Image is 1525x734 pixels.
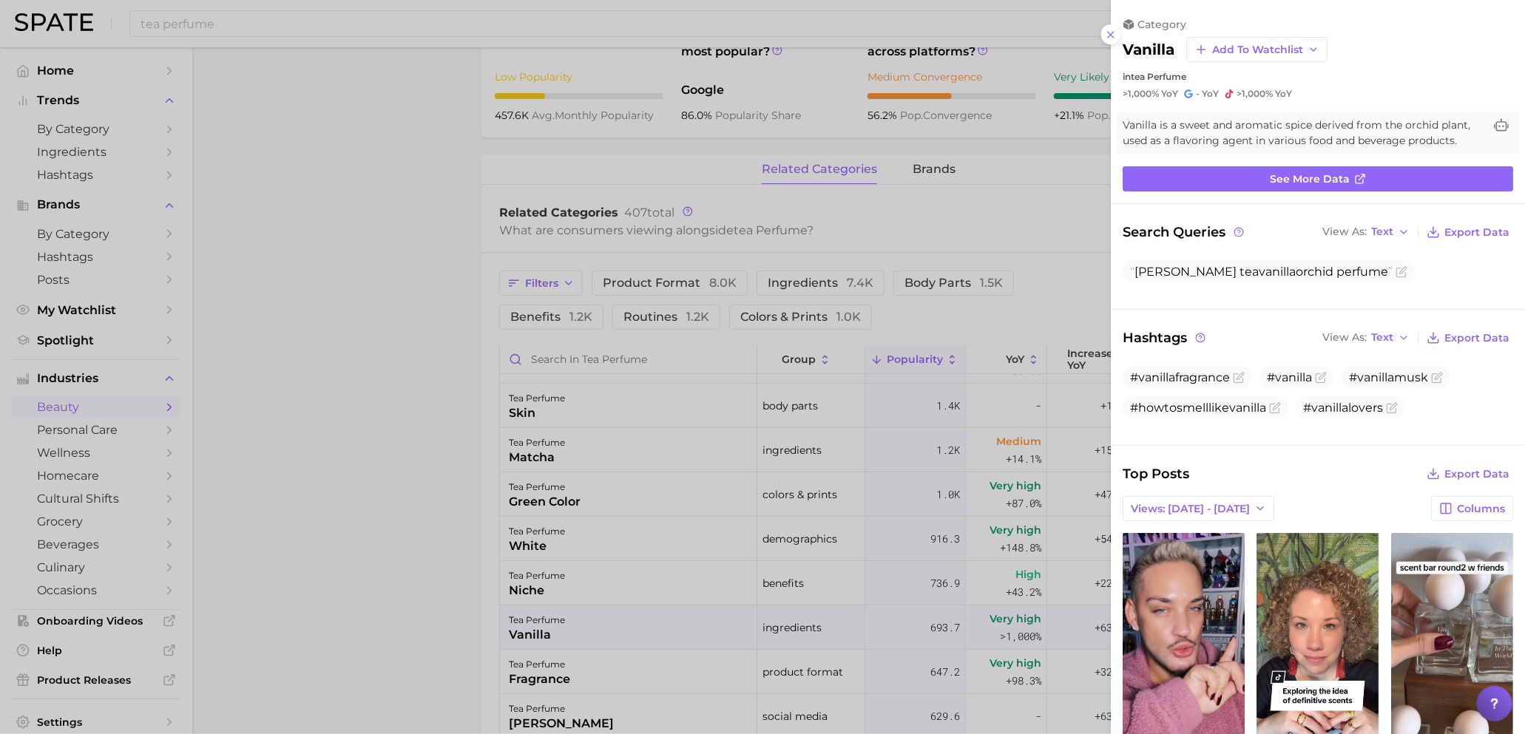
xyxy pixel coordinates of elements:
[1123,88,1159,99] span: >1,000%
[1371,228,1393,236] span: Text
[1322,333,1367,341] span: View As
[1123,327,1208,348] span: Hashtags
[1233,372,1245,384] button: Flag as miscategorized or irrelevant
[1269,402,1281,414] button: Flag as miscategorized or irrelevant
[1444,332,1509,344] span: Export Data
[1431,372,1443,384] button: Flag as miscategorized or irrelevant
[1202,88,1219,100] span: YoY
[1270,173,1350,186] span: See more data
[1386,402,1398,414] button: Flag as miscategorized or irrelevant
[1131,71,1186,82] span: tea perfume
[1275,88,1292,100] span: YoY
[1444,226,1509,239] span: Export Data
[1267,370,1312,384] span: #vanilla
[1259,265,1296,279] span: vanilla
[1123,118,1484,149] span: Vanilla is a sweet and aromatic spice derived from the orchid plant, used as a flavoring agent in...
[1196,88,1200,99] span: -
[1131,503,1250,515] span: Views: [DATE] - [DATE]
[1396,266,1407,278] button: Flag as miscategorized or irrelevant
[1423,327,1513,348] button: Export Data
[1123,166,1513,191] a: See more data
[1444,468,1509,480] span: Export Data
[1130,265,1393,279] span: [PERSON_NAME] tea orchid perfume
[1123,41,1174,58] h2: vanilla
[1212,44,1303,56] span: Add to Watchlist
[1431,496,1513,521] button: Columns
[1303,401,1383,415] span: #vanillalovers
[1186,37,1328,62] button: Add to Watchlist
[1319,222,1413,242] button: View AsText
[1130,370,1230,384] span: #vanillafragrance
[1123,222,1246,242] span: Search Queries
[1130,401,1266,415] span: #howtosmelllikevanilla
[1123,71,1513,82] div: in
[1457,503,1505,515] span: Columns
[1161,88,1178,100] span: YoY
[1423,463,1513,484] button: Export Data
[1315,372,1327,384] button: Flag as miscategorized or irrelevant
[1423,222,1513,242] button: Export Data
[1123,463,1189,484] span: Top Posts
[1237,88,1273,99] span: >1,000%
[1123,496,1274,521] button: Views: [DATE] - [DATE]
[1319,328,1413,347] button: View AsText
[1371,333,1393,341] span: Text
[1137,18,1186,31] span: category
[1349,370,1428,384] span: #vanillamusk
[1322,228,1367,236] span: View As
